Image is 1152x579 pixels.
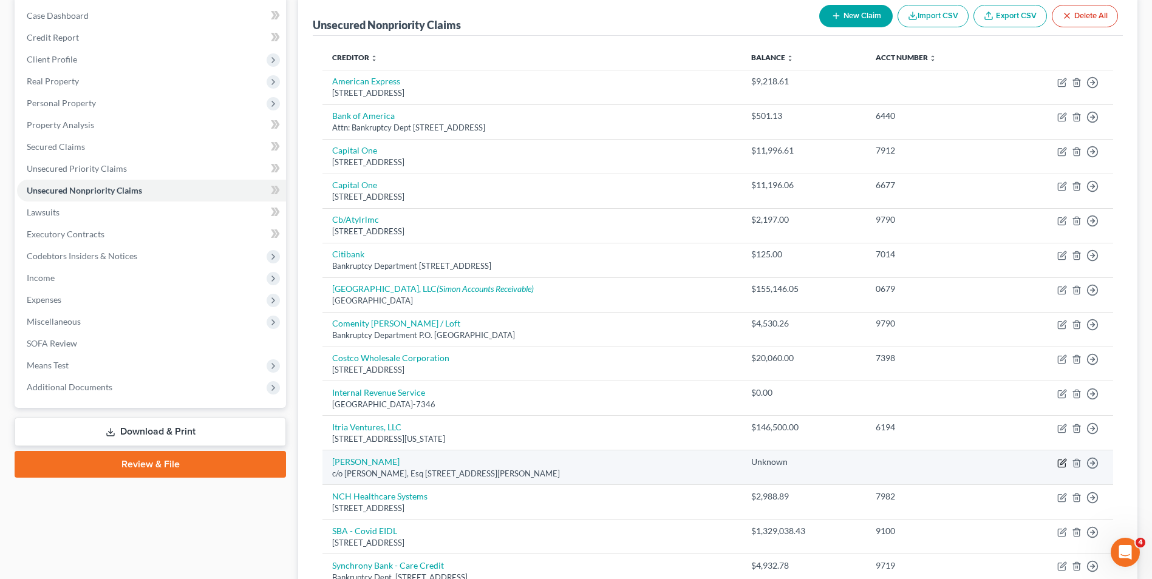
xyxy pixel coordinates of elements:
[751,456,856,468] div: Unknown
[332,318,460,328] a: Comenity [PERSON_NAME] / Loft
[17,27,286,49] a: Credit Report
[27,294,61,305] span: Expenses
[332,157,732,168] div: [STREET_ADDRESS]
[27,382,112,392] span: Additional Documents
[332,53,378,62] a: Creditor unfold_more
[313,18,461,32] div: Unsecured Nonpriority Claims
[27,185,142,195] span: Unsecured Nonpriority Claims
[332,503,732,514] div: [STREET_ADDRESS]
[332,468,732,479] div: c/o [PERSON_NAME], Esq [STREET_ADDRESS][PERSON_NAME]
[27,338,77,348] span: SOFA Review
[27,273,55,283] span: Income
[876,560,992,572] div: 9719
[751,283,856,295] div: $155,146.05
[751,214,856,226] div: $2,197.00
[27,360,69,370] span: Means Test
[27,76,79,86] span: Real Property
[332,387,425,398] a: Internal Revenue Service
[876,214,992,226] div: 9790
[751,248,856,260] div: $125.00
[332,180,377,190] a: Capital One
[332,399,732,410] div: [GEOGRAPHIC_DATA]-7346
[751,421,856,433] div: $146,500.00
[332,560,444,571] a: Synchrony Bank - Care Credit
[332,526,397,536] a: SBA - Covid EIDL
[332,295,732,306] div: [GEOGRAPHIC_DATA]
[1111,538,1140,567] iframe: Intercom live chat
[17,114,286,136] a: Property Analysis
[17,158,286,180] a: Unsecured Priority Claims
[751,317,856,330] div: $4,530.26
[876,179,992,191] div: 6677
[27,98,96,108] span: Personal Property
[332,353,449,363] a: Costco Wholesale Corporation
[332,330,732,341] div: Bankruptcy Department P.O. [GEOGRAPHIC_DATA]
[27,207,60,217] span: Lawsuits
[437,283,534,294] i: (Simon Accounts Receivable)
[17,223,286,245] a: Executory Contracts
[876,110,992,122] div: 6440
[751,53,794,62] a: Balance unfold_more
[876,525,992,537] div: 9100
[27,54,77,64] span: Client Profile
[751,352,856,364] div: $20,060.00
[27,251,137,261] span: Codebtors Insiders & Notices
[27,316,81,327] span: Miscellaneous
[332,191,732,203] div: [STREET_ADDRESS]
[332,110,395,121] a: Bank of America
[751,387,856,399] div: $0.00
[751,144,856,157] div: $11,996.61
[332,226,732,237] div: [STREET_ADDRESS]
[929,55,936,62] i: unfold_more
[751,525,856,537] div: $1,329,038.43
[876,421,992,433] div: 6194
[876,283,992,295] div: 0679
[819,5,893,27] button: New Claim
[332,260,732,272] div: Bankruptcy Department [STREET_ADDRESS]
[17,136,286,158] a: Secured Claims
[332,491,428,501] a: NCH Healthcare Systems
[15,418,286,446] a: Download & Print
[17,201,286,223] a: Lawsuits
[332,364,732,376] div: [STREET_ADDRESS]
[876,490,992,503] div: 7982
[332,249,364,259] a: Citibank
[751,560,856,572] div: $4,932.78
[17,333,286,354] a: SOFA Review
[17,180,286,201] a: Unsecured Nonpriority Claims
[876,317,992,330] div: 9790
[786,55,794,62] i: unfold_more
[1136,538,1145,547] span: 4
[876,248,992,260] div: 7014
[898,5,969,27] button: Import CSV
[332,283,534,294] a: [GEOGRAPHIC_DATA], LLC(Simon Accounts Receivable)
[332,145,377,155] a: Capital One
[370,55,378,62] i: unfold_more
[27,120,94,130] span: Property Analysis
[332,214,379,225] a: Cb/Atylrlmc
[1052,5,1118,27] button: Delete All
[27,163,127,174] span: Unsecured Priority Claims
[751,110,856,122] div: $501.13
[332,76,400,86] a: American Express
[27,141,85,152] span: Secured Claims
[332,537,732,549] div: [STREET_ADDRESS]
[17,5,286,27] a: Case Dashboard
[751,75,856,87] div: $9,218.61
[332,456,400,467] a: [PERSON_NAME]
[876,53,936,62] a: Acct Number unfold_more
[27,229,104,239] span: Executory Contracts
[751,179,856,191] div: $11,196.06
[973,5,1047,27] a: Export CSV
[876,144,992,157] div: 7912
[27,32,79,42] span: Credit Report
[332,122,732,134] div: Attn: Bankruptcy Dept [STREET_ADDRESS]
[332,422,401,432] a: Itria Ventures, LLC
[332,433,732,445] div: [STREET_ADDRESS][US_STATE]
[751,490,856,503] div: $2,988.89
[332,87,732,99] div: [STREET_ADDRESS]
[15,451,286,478] a: Review & File
[876,352,992,364] div: 7398
[27,10,89,21] span: Case Dashboard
